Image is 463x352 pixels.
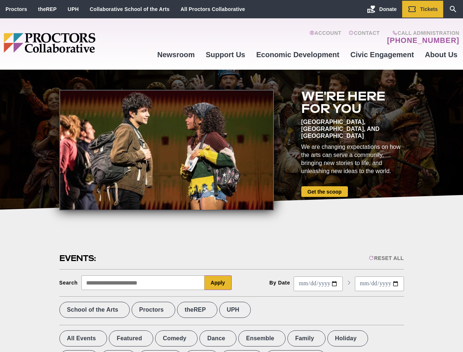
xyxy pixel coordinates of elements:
a: Contact [349,30,380,45]
a: Get the scoop [301,186,348,197]
a: Search [443,1,463,18]
a: UPH [68,6,79,12]
label: Proctors [132,302,175,318]
a: Account [309,30,341,45]
a: Collaborative School of the Arts [90,6,170,12]
a: About Us [419,45,463,65]
a: Proctors [5,6,27,12]
span: Call Administration [385,30,459,36]
a: [PHONE_NUMBER] [387,36,459,45]
span: Tickets [420,6,438,12]
a: All Proctors Collaborative [180,6,245,12]
label: UPH [219,302,251,318]
a: Civic Engagement [345,45,419,65]
label: Holiday [327,330,368,346]
img: Proctors logo [4,33,152,53]
label: All Events [59,330,107,346]
div: We are changing expectations on how the arts can serve a community, bringing new stories to life,... [301,143,404,175]
label: theREP [177,302,217,318]
a: Support Us [200,45,251,65]
a: Economic Development [251,45,345,65]
label: Dance [199,330,236,346]
div: [GEOGRAPHIC_DATA], [GEOGRAPHIC_DATA], and [GEOGRAPHIC_DATA] [301,118,404,139]
a: theREP [38,6,57,12]
a: Tickets [402,1,443,18]
label: Family [287,330,326,346]
div: Reset All [369,255,404,261]
label: Ensemble [238,330,286,346]
a: Donate [361,1,402,18]
label: School of the Arts [59,302,130,318]
span: Donate [379,6,397,12]
label: Comedy [155,330,198,346]
h2: Events: [59,253,97,264]
div: Search [59,280,78,286]
button: Apply [205,275,232,290]
a: Newsroom [152,45,200,65]
div: By Date [269,280,290,286]
h2: We're here for you [301,90,404,115]
label: Featured [109,330,153,346]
